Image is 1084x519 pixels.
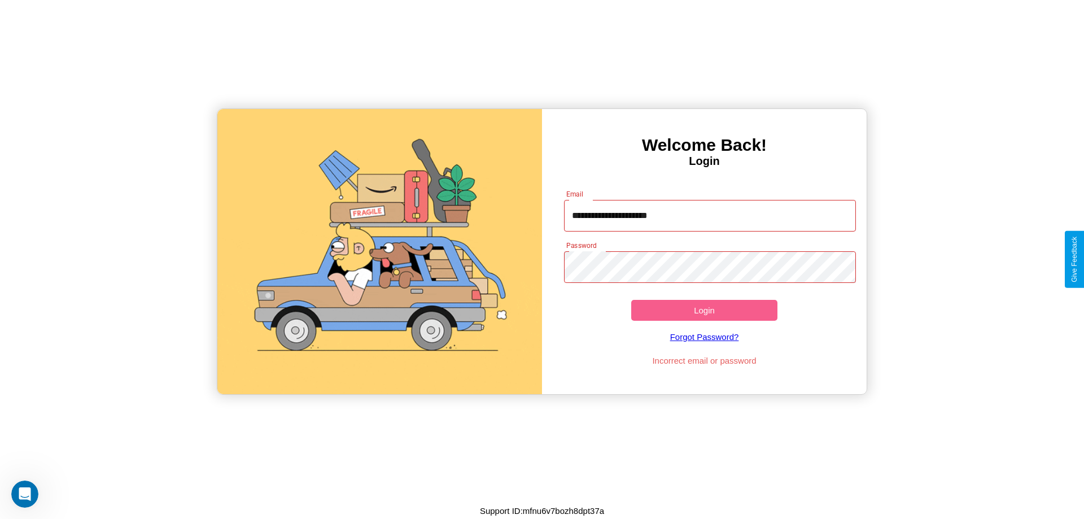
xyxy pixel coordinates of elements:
[558,321,851,353] a: Forgot Password?
[1070,237,1078,282] div: Give Feedback
[558,353,851,368] p: Incorrect email or password
[542,136,867,155] h3: Welcome Back!
[480,503,604,518] p: Support ID: mfnu6v7bozh8dpt37a
[217,109,542,394] img: gif
[11,481,38,508] iframe: Intercom live chat
[631,300,777,321] button: Login
[566,189,584,199] label: Email
[542,155,867,168] h4: Login
[566,241,596,250] label: Password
